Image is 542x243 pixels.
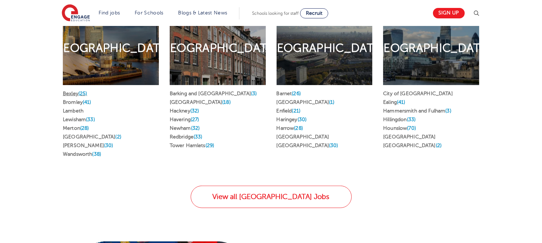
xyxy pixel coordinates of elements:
a: Harrow(28) [277,125,303,131]
a: [GEOGRAPHIC_DATA](2) [383,143,442,148]
span: (2) [115,134,121,140]
h2: [GEOGRAPHIC_DATA] [372,41,491,56]
span: (41) [397,100,406,105]
img: Engage Education [62,4,90,22]
span: (3) [445,108,451,114]
span: (30) [104,143,113,148]
span: (28) [294,125,303,131]
span: (21) [292,108,301,114]
a: Tower Hamlets(29) [170,143,214,148]
span: (70) [407,125,416,131]
a: Hounslow(70) [383,125,416,131]
span: (33) [407,117,416,122]
a: Hammersmith and Fulham(3) [383,108,451,114]
a: Lambeth [63,108,83,114]
a: Barnet(26) [277,91,301,96]
a: Newham(32) [170,125,200,131]
span: (29) [205,143,214,148]
h2: [GEOGRAPHIC_DATA] [158,41,277,56]
span: (1) [329,100,334,105]
a: Merton(28) [63,125,89,131]
a: Redbridge(33) [170,134,203,140]
a: [GEOGRAPHIC_DATA] [277,134,329,140]
span: Recruit [306,10,322,16]
span: Schools looking for staff [252,11,299,16]
span: (3) [251,91,257,96]
span: (38) [92,151,101,157]
a: Lewisham(33) [63,117,95,122]
a: For Schools [135,10,163,16]
a: [GEOGRAPHIC_DATA](30) [277,143,338,148]
a: Find jobs [99,10,120,16]
a: [PERSON_NAME](30) [63,143,113,148]
span: (33) [86,117,95,122]
a: City of [GEOGRAPHIC_DATA] [383,91,453,96]
a: Bexley(25) [63,91,87,96]
a: Enfield(21) [277,108,301,114]
a: Havering(27) [170,117,199,122]
span: (33) [194,134,203,140]
h2: [GEOGRAPHIC_DATA] [51,41,170,56]
span: (27) [191,117,199,122]
a: Ealing(41) [383,100,405,105]
span: (26) [292,91,301,96]
span: (28) [80,125,89,131]
span: (30) [298,117,307,122]
a: [GEOGRAPHIC_DATA] [383,134,435,140]
a: Bromley(41) [63,100,91,105]
a: [GEOGRAPHIC_DATA](1) [277,100,335,105]
a: Hillingdon(33) [383,117,416,122]
span: (41) [83,100,91,105]
span: (32) [191,125,200,131]
span: (18) [222,100,231,105]
a: [GEOGRAPHIC_DATA](18) [170,100,231,105]
a: Recruit [300,8,328,18]
span: (2) [436,143,442,148]
a: Blogs & Latest News [178,10,227,16]
a: Haringey(30) [277,117,307,122]
a: View all [GEOGRAPHIC_DATA] Jobs [191,186,352,208]
a: [GEOGRAPHIC_DATA](2) [63,134,121,140]
span: (25) [78,91,87,96]
a: Wandsworth(38) [63,151,101,157]
a: Barking and [GEOGRAPHIC_DATA](3) [170,91,257,96]
span: (30) [329,143,338,148]
a: Hackney(32) [170,108,199,114]
a: Sign up [433,8,465,18]
h2: [GEOGRAPHIC_DATA] [265,41,384,56]
span: (32) [190,108,199,114]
